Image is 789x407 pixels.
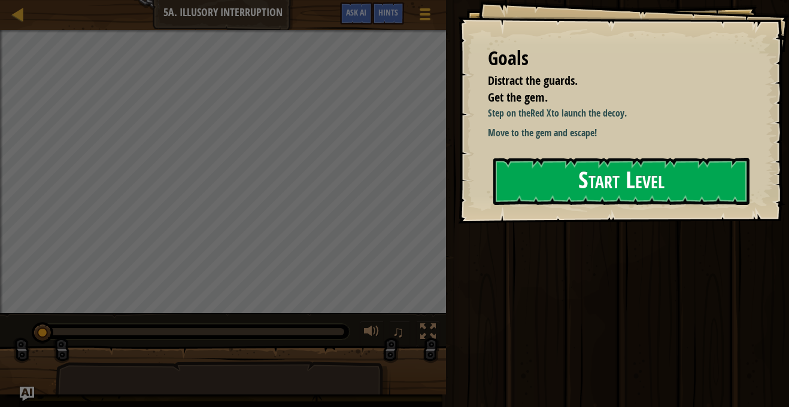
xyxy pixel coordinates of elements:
span: Get the gem. [488,89,548,105]
span: ♫ [392,323,404,341]
span: Hints [378,7,398,18]
button: Toggle fullscreen [416,321,440,345]
span: Ask AI [346,7,366,18]
li: Get the gem. [473,89,744,106]
button: Show game menu [410,2,440,30]
p: Step on the to launch the decoy. [488,106,747,120]
button: Ask AI [340,2,372,25]
button: Start Level [493,158,749,205]
p: Move to the gem and escape! [488,126,747,140]
button: Ask AI [20,387,34,401]
strong: Red X [530,106,551,120]
span: Distract the guards. [488,72,578,88]
button: ♫ [390,321,410,345]
button: Adjust volume [360,321,384,345]
div: Goals [488,45,747,72]
li: Distract the guards. [473,72,744,90]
